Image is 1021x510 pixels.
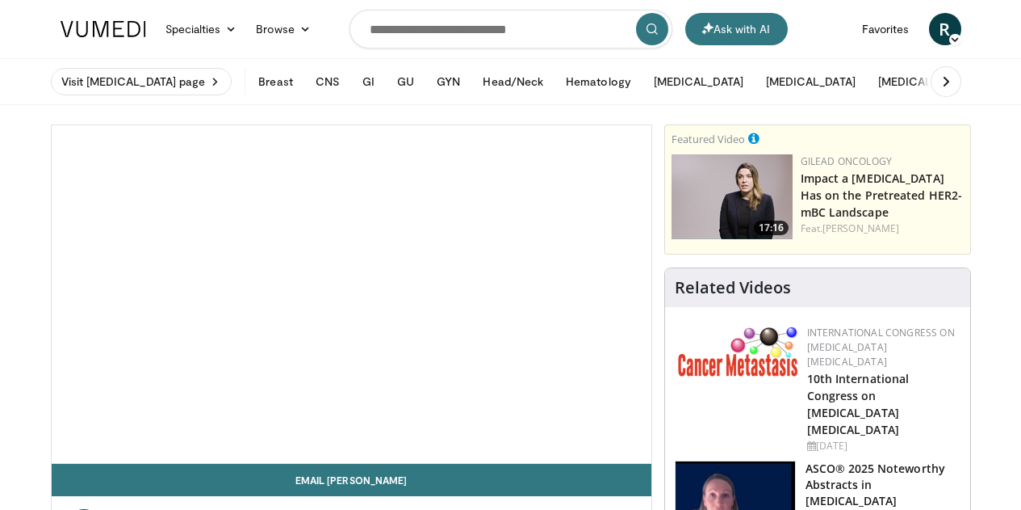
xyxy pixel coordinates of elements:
[249,65,302,98] button: Breast
[807,326,955,369] a: International Congress on [MEDICAL_DATA] [MEDICAL_DATA]
[61,21,146,37] img: VuMedi Logo
[672,154,793,239] a: 17:16
[387,65,424,98] button: GU
[672,154,793,239] img: 37b1f331-dad8-42d1-a0d6-86d758bc13f3.png.150x105_q85_crop-smart_upscale.png
[246,13,320,45] a: Browse
[868,65,977,98] button: [MEDICAL_DATA]
[51,68,232,95] a: Visit [MEDICAL_DATA] page
[353,65,384,98] button: GI
[801,154,893,168] a: Gilead Oncology
[556,65,641,98] button: Hematology
[685,13,788,45] button: Ask with AI
[756,65,865,98] button: [MEDICAL_DATA]
[852,13,919,45] a: Favorites
[675,278,791,297] h4: Related Videos
[644,65,753,98] button: [MEDICAL_DATA]
[473,65,553,98] button: Head/Neck
[754,221,789,235] span: 17:16
[156,13,247,45] a: Specialties
[678,326,799,377] img: 6ff8bc22-9509-4454-a4f8-ac79dd3b8976.png.150x105_q85_autocrop_double_scale_upscale_version-0.2.png
[52,125,651,464] video-js: Video Player
[822,221,899,235] a: [PERSON_NAME]
[672,132,745,146] small: Featured Video
[929,13,961,45] a: R
[801,221,964,236] div: Feat.
[806,461,960,509] h3: ASCO® 2025 Noteworthy Abstracts in [MEDICAL_DATA]
[427,65,470,98] button: GYN
[807,439,957,453] div: [DATE]
[807,371,910,437] a: 10th International Congress on [MEDICAL_DATA] [MEDICAL_DATA]
[801,171,963,220] a: Impact a [MEDICAL_DATA] Has on the Pretreated HER2- mBC Landscape
[349,10,672,48] input: Search topics, interventions
[306,65,349,98] button: CNS
[52,464,651,496] a: Email [PERSON_NAME]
